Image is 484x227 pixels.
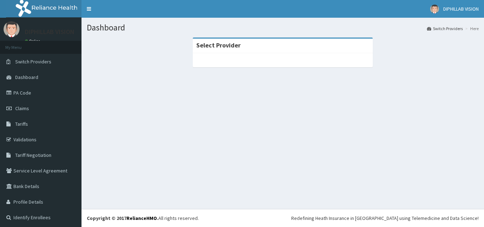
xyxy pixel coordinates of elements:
a: RelianceHMO [126,215,157,221]
span: Claims [15,105,29,112]
li: Here [463,25,479,32]
h1: Dashboard [87,23,479,32]
p: DIPHILLAB VISION [25,29,74,35]
img: User Image [430,5,439,13]
strong: Copyright © 2017 . [87,215,158,221]
footer: All rights reserved. [81,209,484,227]
span: Tariffs [15,121,28,127]
span: DIPHILLAB VISION [443,6,479,12]
span: Dashboard [15,74,38,80]
div: Redefining Heath Insurance in [GEOGRAPHIC_DATA] using Telemedicine and Data Science! [291,215,479,222]
span: Switch Providers [15,58,51,65]
span: Tariff Negotiation [15,152,51,158]
a: Online [25,39,42,44]
a: Switch Providers [427,25,463,32]
img: User Image [4,21,19,37]
strong: Select Provider [196,41,241,49]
